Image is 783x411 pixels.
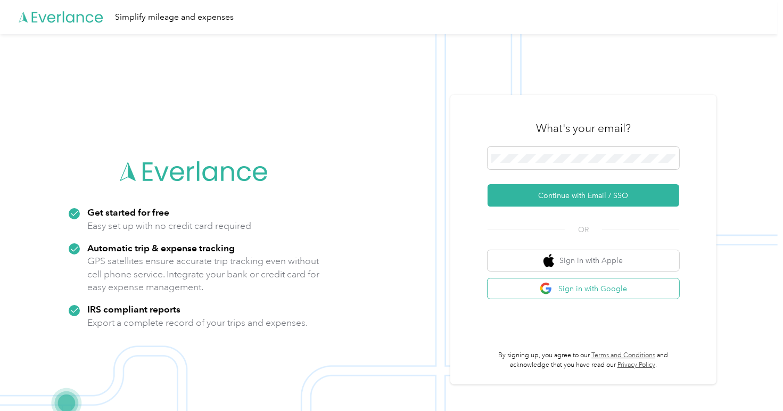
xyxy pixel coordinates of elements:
strong: IRS compliant reports [87,303,180,315]
p: GPS satellites ensure accurate trip tracking even without cell phone service. Integrate your bank... [87,254,320,294]
p: By signing up, you agree to our and acknowledge that you have read our . [488,351,679,369]
img: apple logo [543,254,554,267]
img: google logo [540,282,553,295]
p: Easy set up with no credit card required [87,219,251,233]
a: Terms and Conditions [591,351,655,359]
a: Privacy Policy [617,361,655,369]
p: Export a complete record of your trips and expenses. [87,316,308,330]
button: Continue with Email / SSO [488,184,679,207]
h3: What's your email? [536,121,631,136]
strong: Automatic trip & expense tracking [87,242,235,253]
button: google logoSign in with Google [488,278,679,299]
span: OR [565,224,602,235]
div: Simplify mileage and expenses [115,11,234,24]
button: apple logoSign in with Apple [488,250,679,271]
strong: Get started for free [87,207,169,218]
